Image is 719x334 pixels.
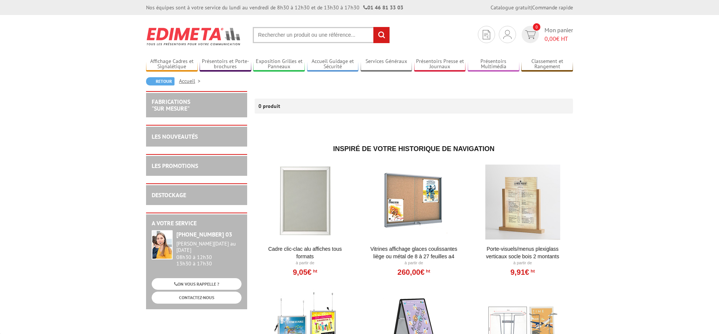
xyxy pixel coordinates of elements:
[491,4,573,11] div: |
[525,30,536,39] img: devis rapide
[176,241,242,267] div: 08h30 à 12h30 13h30 à 17h30
[146,22,242,50] img: Edimeta
[253,58,305,70] a: Exposition Grilles et Panneaux
[176,241,242,253] div: [PERSON_NAME][DATE] au [DATE]
[363,4,403,11] strong: 01 46 81 33 03
[146,77,175,85] a: Retour
[152,191,186,199] a: DESTOCKAGE
[152,220,242,227] h2: A votre service
[146,4,403,11] div: Nos équipes sont à votre service du lundi au vendredi de 8h30 à 12h30 et de 13h30 à 17h30
[259,245,351,260] a: Cadre Clic-Clac Alu affiches tous formats
[152,292,242,303] a: CONTACTEZ-NOUS
[521,58,573,70] a: Classement et Rangement
[491,4,531,11] a: Catalogue gratuit
[503,30,512,39] img: devis rapide
[373,27,389,43] input: rechercher
[468,58,519,70] a: Présentoirs Multimédia
[253,27,390,43] input: Rechercher un produit ou une référence...
[152,162,198,169] a: LES PROMOTIONS
[259,260,351,266] p: À partir de
[544,34,573,43] span: € HT
[483,30,490,39] img: devis rapide
[333,145,494,153] span: Inspiré de votre historique de navigation
[529,268,535,274] sup: HT
[179,78,203,84] a: Accueil
[544,35,556,42] span: 0,00
[293,270,317,274] a: 9,05€HT
[520,26,573,43] a: devis rapide 0 Mon panier 0,00€ HT
[476,260,569,266] p: À partir de
[361,58,412,70] a: Services Généraux
[152,133,198,140] a: LES NOUVEAUTÉS
[476,245,569,260] a: Porte-Visuels/Menus Plexiglass Verticaux Socle Bois 2 Montants
[368,260,460,266] p: À partir de
[368,245,460,260] a: Vitrines affichage glaces coulissantes liège ou métal de 8 à 27 feuilles A4
[312,268,317,274] sup: HT
[152,230,173,259] img: widget-service.jpg
[510,270,535,274] a: 9,91€HT
[146,58,198,70] a: Affichage Cadres et Signalétique
[200,58,251,70] a: Présentoirs et Porte-brochures
[176,231,232,238] strong: [PHONE_NUMBER] 03
[544,26,573,43] span: Mon panier
[532,4,573,11] a: Commande rapide
[152,278,242,290] a: ON VOUS RAPPELLE ?
[397,270,430,274] a: 260,00€HT
[414,58,466,70] a: Présentoirs Presse et Journaux
[152,98,190,112] a: FABRICATIONS"Sur Mesure"
[307,58,359,70] a: Accueil Guidage et Sécurité
[533,23,540,31] span: 0
[425,268,430,274] sup: HT
[258,99,286,114] p: 0 produit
